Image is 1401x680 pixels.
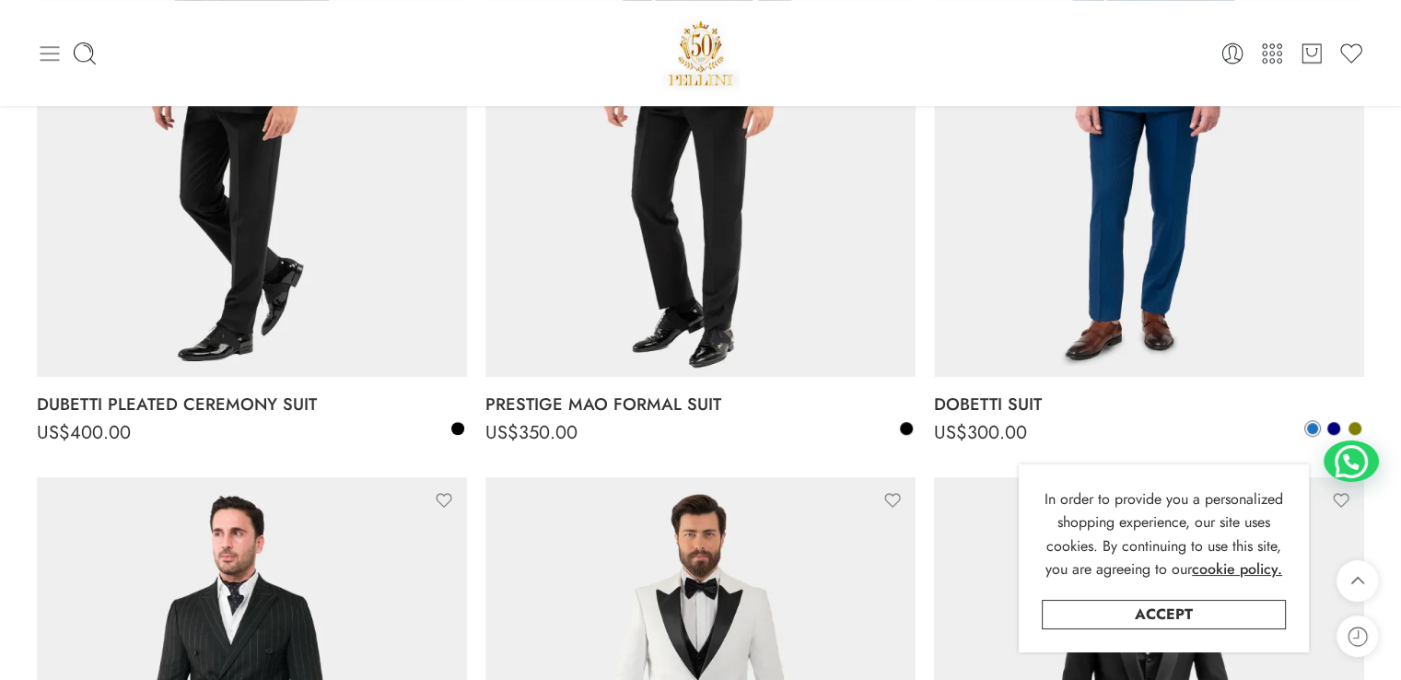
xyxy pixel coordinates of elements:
bdi: 300.00 [934,419,1027,446]
a: cookie policy. [1192,557,1282,581]
a: Black [898,420,915,437]
a: Black [449,420,466,437]
a: Accept [1042,600,1286,629]
span: US$ [934,419,967,446]
a: Pellini - [661,14,741,92]
a: Navy [1325,420,1342,437]
a: DOBETTI SUIT [934,386,1364,423]
a: DUBETTI PLEATED CEREMONY SUIT [37,386,467,423]
a: Olive [1347,420,1363,437]
a: Login / Register [1220,41,1245,66]
span: US$ [37,419,70,446]
a: Cart [1299,41,1325,66]
a: Blue [1304,420,1321,437]
img: Pellini [661,14,741,92]
a: Wishlist [1338,41,1364,66]
a: PRESTIGE MAO FORMAL SUIT [485,386,916,423]
bdi: 400.00 [37,419,131,446]
span: US$ [485,419,519,446]
span: In order to provide you a personalized shopping experience, our site uses cookies. By continuing ... [1045,488,1283,580]
bdi: 350.00 [485,419,578,446]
